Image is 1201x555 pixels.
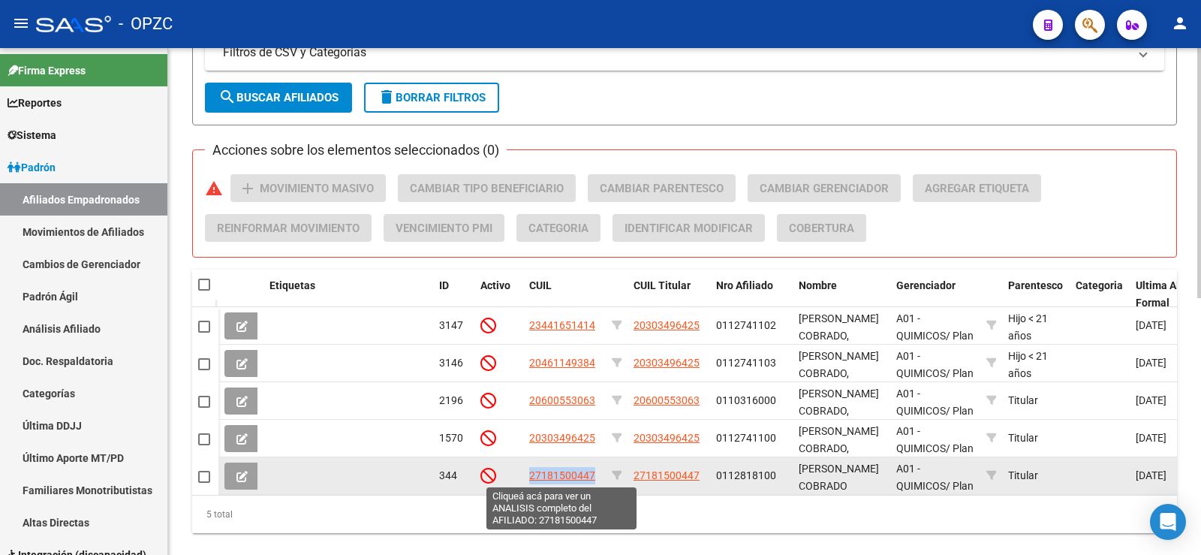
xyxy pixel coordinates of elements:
[378,91,486,104] span: Borrar Filtros
[474,270,523,319] datatable-header-cell: Activo
[634,394,700,406] span: 20600553063
[230,174,386,202] button: Movimiento Masivo
[600,182,724,195] span: Cambiar Parentesco
[1008,394,1038,406] span: Titular
[218,88,236,106] mat-icon: search
[439,279,449,291] span: ID
[398,174,576,202] button: Cambiar Tipo Beneficiario
[710,270,793,319] datatable-header-cell: Nro Afiliado
[1008,469,1038,481] span: Titular
[634,469,700,481] span: 27181500447
[364,83,499,113] button: Borrar Filtros
[789,222,854,235] span: Cobertura
[799,350,879,397] span: [PERSON_NAME] COBRADO, [PERSON_NAME]
[716,469,776,481] span: 0112818100
[529,432,595,444] span: 20303496425
[8,62,86,79] span: Firma Express
[12,14,30,32] mat-icon: menu
[1008,432,1038,444] span: Titular
[799,425,879,472] span: [PERSON_NAME] COBRADO, [PERSON_NAME]
[716,279,773,291] span: Nro Afiliado
[529,279,552,291] span: CUIL
[218,91,339,104] span: Buscar Afiliados
[439,469,457,481] span: 344
[8,95,62,111] span: Reportes
[896,312,946,342] span: A01 - QUIMICOS
[1136,354,1199,372] div: [DATE]
[433,270,474,319] datatable-header-cell: ID
[1076,279,1123,291] span: Categoria
[925,182,1029,195] span: Agregar Etiqueta
[634,319,700,331] span: 20303496425
[480,279,510,291] span: Activo
[1136,317,1199,334] div: [DATE]
[793,270,890,319] datatable-header-cell: Nombre
[716,319,776,331] span: 0112741102
[529,394,595,406] span: 20600553063
[205,35,1164,71] mat-expansion-panel-header: Filtros de CSV y Categorias
[716,432,776,444] span: 0112741100
[1070,270,1130,319] datatable-header-cell: Categoria
[634,432,700,444] span: 20303496425
[516,214,600,242] button: Categoria
[8,127,56,143] span: Sistema
[716,357,776,369] span: 0112741103
[529,469,595,481] span: 27181500447
[1136,467,1199,484] div: [DATE]
[205,140,507,161] h3: Acciones sobre los elementos seleccionados (0)
[777,214,866,242] button: Cobertura
[896,463,946,492] span: A01 - QUIMICOS
[799,312,879,359] span: [PERSON_NAME] COBRADO, [PERSON_NAME]
[1136,279,1189,309] span: Ultima Alta Formal
[890,270,980,319] datatable-header-cell: Gerenciador
[1008,279,1063,291] span: Parentesco
[799,279,837,291] span: Nombre
[384,214,504,242] button: Vencimiento PMI
[205,83,352,113] button: Buscar Afiliados
[378,88,396,106] mat-icon: delete
[217,222,360,235] span: Reinformar Movimiento
[748,174,901,202] button: Cambiar Gerenciador
[896,425,946,454] span: A01 - QUIMICOS
[1171,14,1189,32] mat-icon: person
[119,8,173,41] span: - OPZC
[1008,312,1048,342] span: Hijo < 21 años
[896,279,956,291] span: Gerenciador
[1136,430,1199,447] div: [DATE]
[634,279,691,291] span: CUIL Titular
[439,394,463,406] span: 2196
[260,182,374,195] span: Movimiento Masivo
[628,270,710,319] datatable-header-cell: CUIL Titular
[799,463,879,509] span: [PERSON_NAME] COBRADO [PERSON_NAME]
[192,496,1177,533] div: 5 total
[269,279,315,291] span: Etiquetas
[439,357,463,369] span: 3146
[1008,350,1048,379] span: Hijo < 21 años
[1136,392,1199,409] div: [DATE]
[223,44,1128,61] mat-panel-title: Filtros de CSV y Categorias
[263,270,433,319] datatable-header-cell: Etiquetas
[1002,270,1070,319] datatable-header-cell: Parentesco
[896,388,946,417] span: A01 - QUIMICOS
[439,319,463,331] span: 3147
[205,214,372,242] button: Reinformar Movimiento
[634,357,700,369] span: 20303496425
[588,174,736,202] button: Cambiar Parentesco
[1150,504,1186,540] div: Open Intercom Messenger
[913,174,1041,202] button: Agregar Etiqueta
[410,182,564,195] span: Cambiar Tipo Beneficiario
[896,350,946,379] span: A01 - QUIMICOS
[716,394,776,406] span: 0110316000
[8,159,56,176] span: Padrón
[439,432,463,444] span: 1570
[529,357,595,369] span: 20461149384
[523,270,606,319] datatable-header-cell: CUIL
[396,222,492,235] span: Vencimiento PMI
[613,214,765,242] button: Identificar Modificar
[625,222,753,235] span: Identificar Modificar
[799,388,879,434] span: [PERSON_NAME] COBRADO, [PERSON_NAME]
[760,182,889,195] span: Cambiar Gerenciador
[528,222,588,235] span: Categoria
[205,179,223,198] mat-icon: warning
[239,179,257,198] mat-icon: add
